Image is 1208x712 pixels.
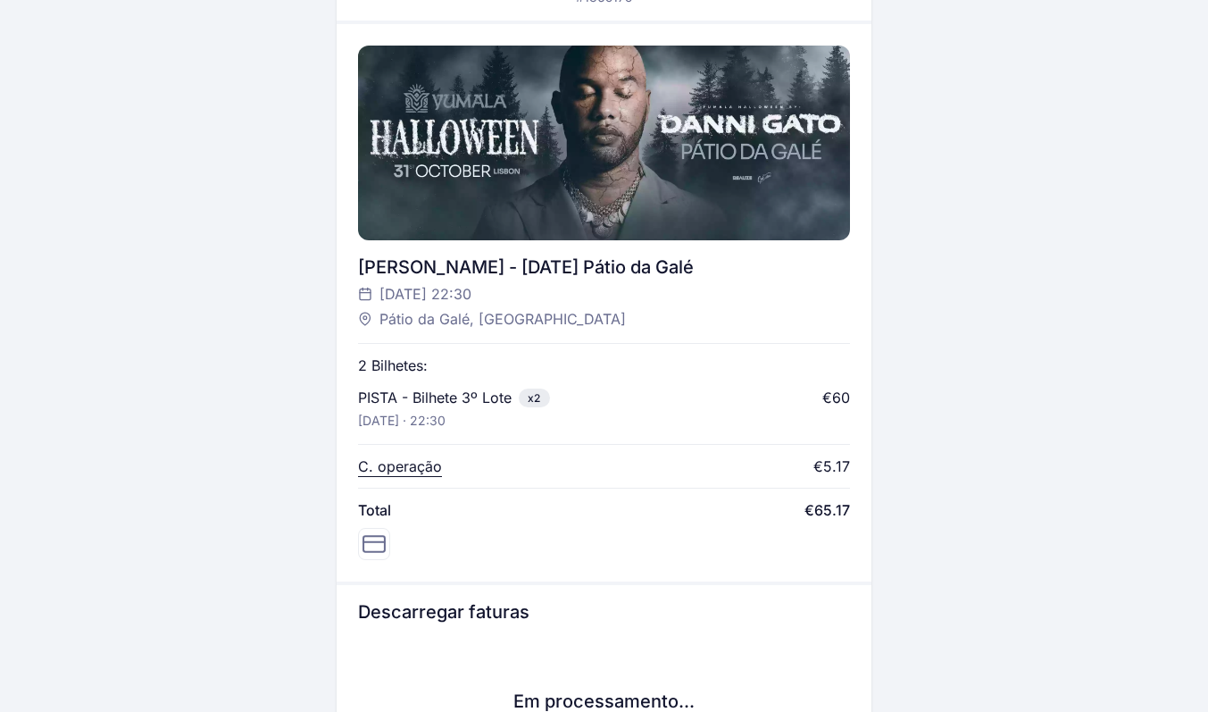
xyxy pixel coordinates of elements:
div: €5.17 [813,456,850,477]
p: C. operação [358,456,442,477]
span: Pátio da Galé, [GEOGRAPHIC_DATA] [379,308,626,330]
span: €65.17 [804,499,850,521]
div: €60 [822,387,850,408]
span: x2 [519,389,550,407]
p: [DATE] · 22:30 [358,412,446,430]
p: PISTA - Bilhete 3º Lote [358,387,512,408]
span: Total [358,499,391,521]
p: 2 Bilhetes: [358,355,428,376]
span: [DATE] 22:30 [379,283,471,305]
div: [PERSON_NAME] - [DATE] Pátio da Galé [358,255,850,280]
h3: Descarregar faturas [358,599,850,624]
